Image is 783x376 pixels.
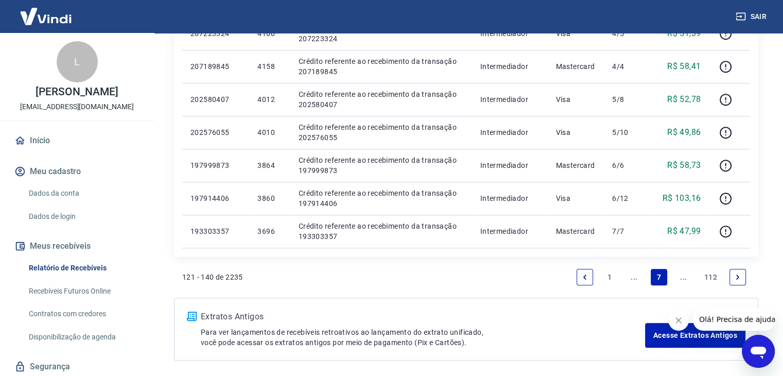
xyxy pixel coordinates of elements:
[651,269,667,285] a: Page 7 is your current page
[257,127,282,138] p: 4010
[612,28,642,39] p: 4/5
[667,126,701,139] p: R$ 49,86
[734,7,771,26] button: Sair
[257,193,282,203] p: 3860
[25,281,142,302] a: Recebíveis Futuros Online
[480,61,540,72] p: Intermediador
[257,94,282,105] p: 4012
[555,94,596,105] p: Visa
[25,206,142,227] a: Dados de login
[201,327,645,348] p: Para ver lançamentos de recebíveis retroativos ao lançamento do extrato unificado, você pode aces...
[36,87,118,97] p: [PERSON_NAME]
[480,94,540,105] p: Intermediador
[667,27,701,40] p: R$ 51,39
[182,272,243,282] p: 121 - 140 de 2235
[612,127,642,138] p: 5/10
[668,310,689,331] iframe: Fechar mensagem
[729,269,746,285] a: Next page
[645,323,745,348] a: Acesse Extratos Antigos
[190,160,241,170] p: 197999873
[667,159,701,172] p: R$ 58,73
[6,7,86,15] span: Olá! Precisa de ajuda?
[25,183,142,204] a: Dados da conta
[742,335,775,368] iframe: Botão para abrir a janela de mensagens
[201,311,645,323] p: Extratos Antigos
[25,258,142,279] a: Relatório de Recebíveis
[667,60,701,73] p: R$ 58,41
[480,28,540,39] p: Intermediador
[25,303,142,324] a: Contratos com credores
[257,226,282,236] p: 3696
[555,61,596,72] p: Mastercard
[667,93,701,106] p: R$ 52,78
[667,225,701,237] p: R$ 47,99
[572,265,750,289] ul: Pagination
[12,235,142,258] button: Meus recebíveis
[626,269,642,285] a: Jump backward
[190,28,241,39] p: 207223324
[190,127,241,138] p: 202576055
[190,226,241,236] p: 193303357
[299,188,464,209] p: Crédito referente ao recebimento da transação 197914406
[612,160,642,170] p: 6/6
[299,23,464,44] p: Crédito referente ao recebimento da transação 207223324
[187,312,197,321] img: ícone
[612,61,642,72] p: 4/4
[675,269,692,285] a: Jump forward
[20,101,134,112] p: [EMAIL_ADDRESS][DOMAIN_NAME]
[57,41,98,82] div: L
[612,193,642,203] p: 6/12
[555,28,596,39] p: Visa
[257,61,282,72] p: 4158
[612,94,642,105] p: 5/8
[12,129,142,152] a: Início
[299,56,464,77] p: Crédito referente ao recebimento da transação 207189845
[480,127,540,138] p: Intermediador
[555,127,596,138] p: Visa
[577,269,593,285] a: Previous page
[190,193,241,203] p: 197914406
[190,61,241,72] p: 207189845
[480,160,540,170] p: Intermediador
[257,160,282,170] p: 3864
[12,160,142,183] button: Meu cadastro
[299,122,464,143] p: Crédito referente ao recebimento da transação 202576055
[299,221,464,242] p: Crédito referente ao recebimento da transação 193303357
[12,1,79,32] img: Vindi
[299,89,464,110] p: Crédito referente ao recebimento da transação 202580407
[555,226,596,236] p: Mastercard
[480,226,540,236] p: Intermediador
[601,269,618,285] a: Page 1
[555,193,596,203] p: Visa
[25,327,142,348] a: Disponibilização de agenda
[190,94,241,105] p: 202580407
[693,308,775,331] iframe: Mensagem da empresa
[663,192,701,204] p: R$ 103,16
[299,155,464,176] p: Crédito referente ao recebimento da transação 197999873
[612,226,642,236] p: 7/7
[555,160,596,170] p: Mastercard
[257,28,282,39] p: 4160
[480,193,540,203] p: Intermediador
[700,269,721,285] a: Page 112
